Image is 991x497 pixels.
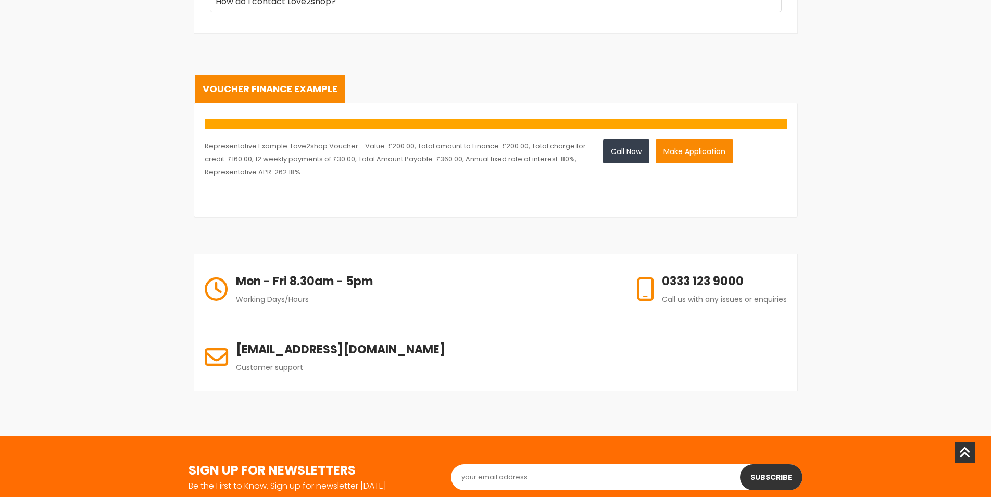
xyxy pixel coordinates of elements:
[195,75,345,103] a: Voucher Finance Example
[451,464,803,490] input: your email address
[656,139,733,163] button: Make Application
[236,341,445,358] h6: [EMAIL_ADDRESS][DOMAIN_NAME]
[662,273,787,290] h6: 0333 123 9000
[189,482,435,490] p: Be the First to Know. Sign up for newsletter [DATE]
[236,362,303,373] span: Customer support
[662,294,787,304] span: Call us with any issues or enquiries
[603,139,649,163] a: Call Now
[205,139,587,179] p: Representative Example: Love2shop Voucher - Value: £200.00, Total amount to Finance: £200.00, Tot...
[740,464,802,490] button: Subscribe
[236,294,309,304] span: Working Days/Hours
[189,464,435,477] h3: SIGN UP FOR NEWSLETTERS
[236,273,373,290] h6: Mon - Fri 8.30am - 5pm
